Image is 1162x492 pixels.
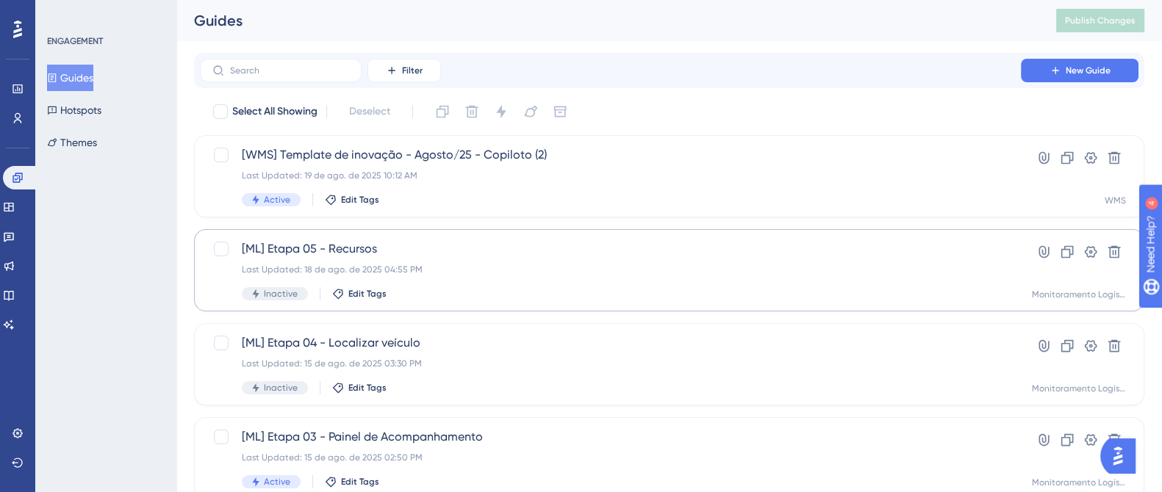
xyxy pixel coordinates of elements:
span: [ML] Etapa 05 - Recursos [242,240,979,258]
button: Guides [47,65,93,91]
button: Filter [367,59,441,82]
span: Active [264,194,290,206]
span: [ML] Etapa 04 - Localizar veículo [242,334,979,352]
div: Monitoramento Logístico [1032,383,1126,394]
span: [ML] Etapa 03 - Painel de Acompanhamento [242,428,979,446]
button: Edit Tags [325,476,379,488]
span: Need Help? [35,4,92,21]
span: Select All Showing [232,103,318,120]
div: Last Updated: 15 de ago. de 2025 02:50 PM [242,452,979,463]
div: Monitoramento Logístico [1032,477,1126,488]
button: Publish Changes [1056,9,1144,32]
button: Edit Tags [325,194,379,206]
div: 4 [102,7,107,19]
button: Edit Tags [332,288,387,300]
span: Inactive [264,382,298,394]
button: Deselect [336,98,404,125]
div: WMS [1105,195,1126,206]
span: Filter [402,65,423,76]
span: Inactive [264,288,298,300]
span: Edit Tags [348,382,387,394]
div: ENGAGEMENT [47,35,103,47]
span: Deselect [349,103,390,120]
button: Themes [47,129,97,156]
iframe: UserGuiding AI Assistant Launcher [1100,434,1144,478]
span: Publish Changes [1065,15,1136,26]
span: Active [264,476,290,488]
div: Last Updated: 19 de ago. de 2025 10:12 AM [242,170,979,181]
span: Edit Tags [341,476,379,488]
input: Search [230,65,349,76]
div: Guides [194,10,1019,31]
button: Hotspots [47,97,101,123]
div: Last Updated: 15 de ago. de 2025 03:30 PM [242,358,979,369]
span: Edit Tags [348,288,387,300]
div: Monitoramento Logístico [1032,289,1126,300]
span: [WMS] Template de inovação - Agosto/25 - Copiloto (2) [242,146,979,164]
button: Edit Tags [332,382,387,394]
span: Edit Tags [341,194,379,206]
span: New Guide [1066,65,1111,76]
button: New Guide [1021,59,1138,82]
div: Last Updated: 18 de ago. de 2025 04:55 PM [242,264,979,275]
